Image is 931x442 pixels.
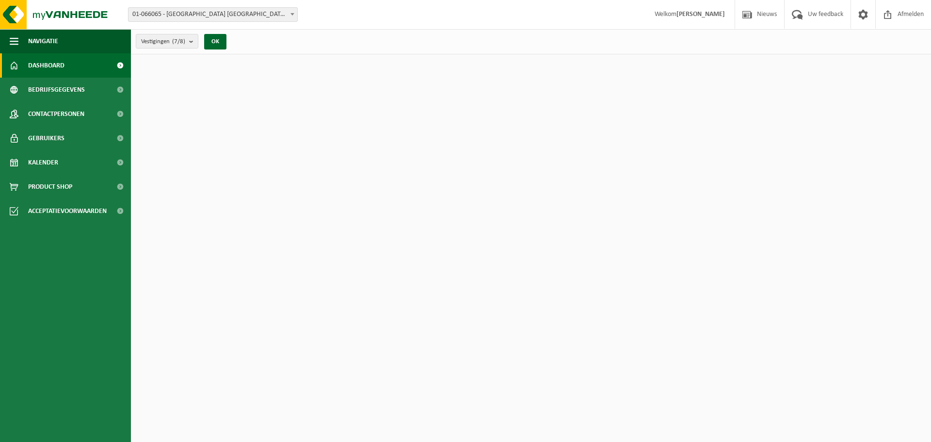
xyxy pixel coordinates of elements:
span: 01-066065 - BOMA NV - ANTWERPEN NOORDERLAAN - ANTWERPEN [128,8,297,21]
button: OK [204,34,226,49]
span: Contactpersonen [28,102,84,126]
span: Vestigingen [141,34,185,49]
button: Vestigingen(7/8) [136,34,198,49]
span: Kalender [28,150,58,175]
span: Gebruikers [28,126,64,150]
span: Product Shop [28,175,72,199]
span: Dashboard [28,53,64,78]
span: 01-066065 - BOMA NV - ANTWERPEN NOORDERLAAN - ANTWERPEN [128,7,298,22]
strong: [PERSON_NAME] [676,11,725,18]
span: Bedrijfsgegevens [28,78,85,102]
span: Acceptatievoorwaarden [28,199,107,223]
span: Navigatie [28,29,58,53]
count: (7/8) [172,38,185,45]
